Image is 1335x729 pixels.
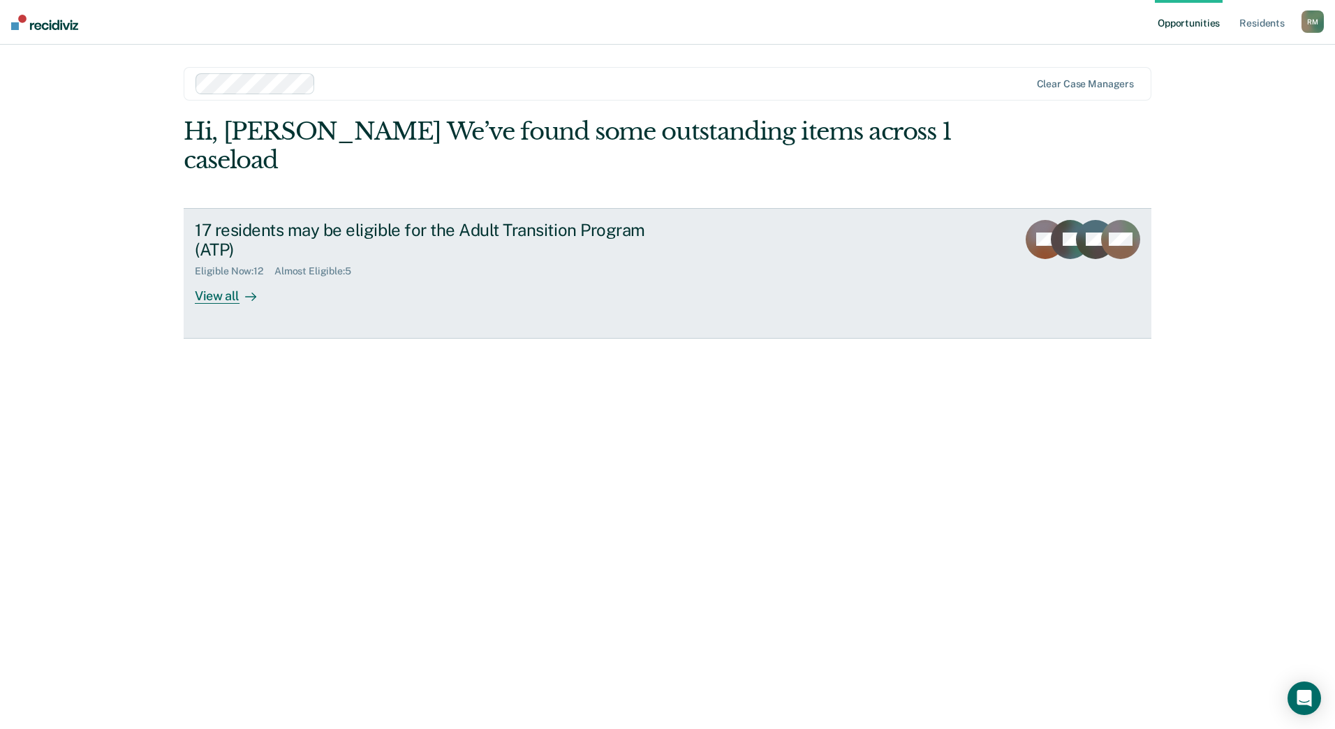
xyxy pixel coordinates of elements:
div: Hi, [PERSON_NAME] We’ve found some outstanding items across 1 caseload [184,117,958,175]
div: Open Intercom Messenger [1288,682,1321,715]
div: R M [1301,10,1324,33]
a: 17 residents may be eligible for the Adult Transition Program (ATP)Eligible Now:12Almost Eligible... [184,208,1151,339]
div: Clear case managers [1037,78,1134,90]
div: 17 residents may be eligible for the Adult Transition Program (ATP) [195,220,685,260]
div: Eligible Now : 12 [195,265,274,277]
div: View all [195,277,273,304]
button: RM [1301,10,1324,33]
div: Almost Eligible : 5 [274,265,362,277]
img: Recidiviz [11,15,78,30]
